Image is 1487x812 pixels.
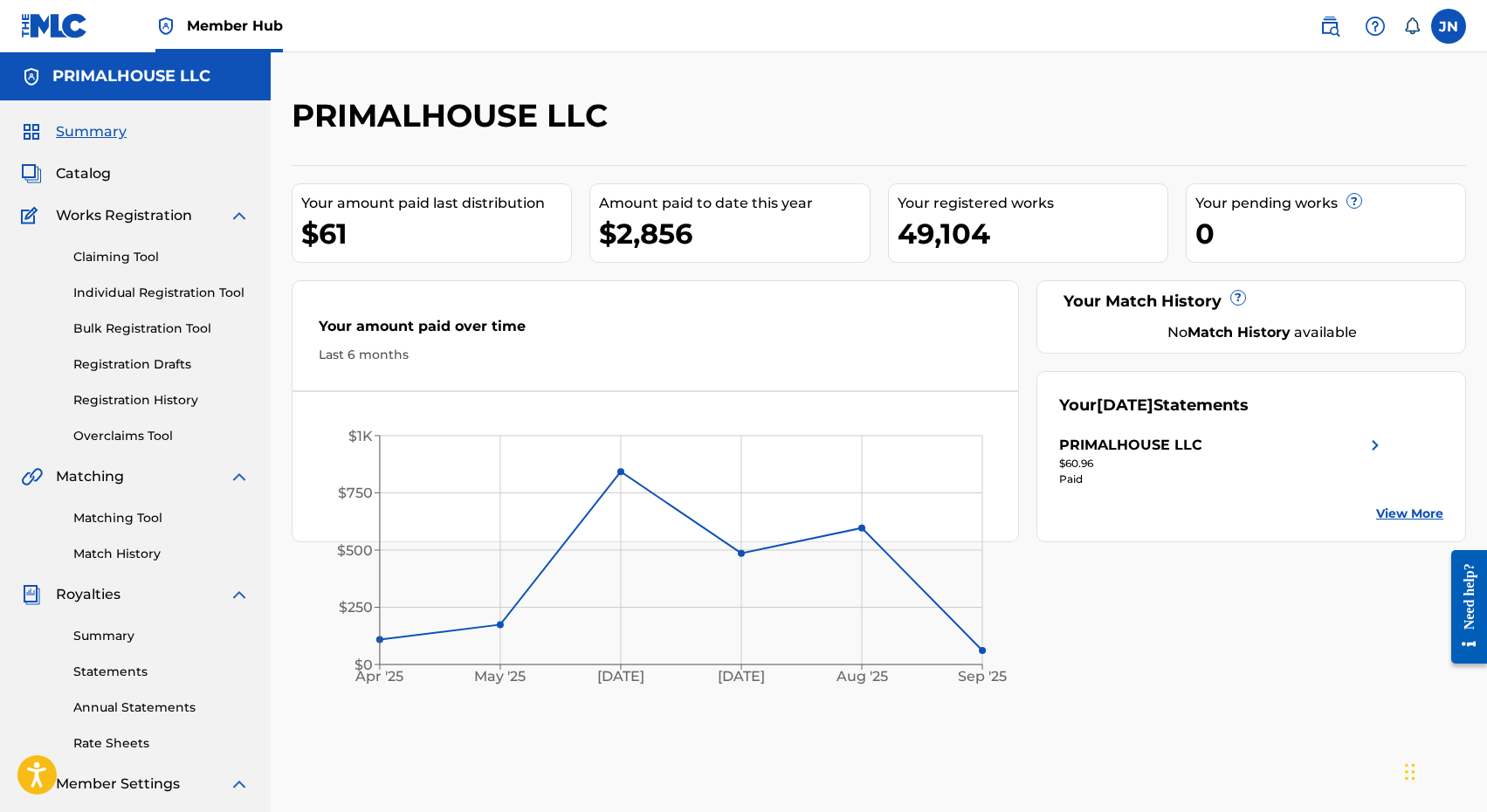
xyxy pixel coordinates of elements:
[73,734,250,753] a: Rate Sheets
[355,669,404,685] tspan: Apr '25
[1365,435,1386,456] img: right chevron icon
[337,542,373,559] tspan: $500
[836,669,888,685] tspan: Aug '25
[898,193,1167,214] div: Your registered works
[73,284,250,302] a: Individual Registration Tool
[1097,396,1153,415] span: [DATE]
[21,163,111,184] a: CatalogCatalog
[187,16,283,36] span: Member Hub
[1312,9,1347,44] a: Public Search
[21,584,42,605] img: Royalties
[1195,193,1465,214] div: Your pending works
[719,669,766,685] tspan: [DATE]
[339,599,373,616] tspan: $250
[73,427,250,445] a: Overclaims Tool
[1431,9,1466,44] div: User Menu
[1358,9,1393,44] div: Help
[338,485,373,501] tspan: $750
[229,774,250,795] img: expand
[475,669,527,685] tspan: May '25
[21,163,42,184] img: Catalog
[73,391,250,409] a: Registration History
[1081,322,1443,343] div: No available
[319,316,992,346] div: Your amount paid over time
[959,669,1008,685] tspan: Sep '25
[56,466,124,487] span: Matching
[73,509,250,527] a: Matching Tool
[1365,16,1386,37] img: help
[355,657,373,673] tspan: $0
[155,16,176,37] img: Top Rightsholder
[1188,324,1291,341] strong: Match History
[1231,291,1245,305] span: ?
[56,163,111,184] span: Catalog
[1059,456,1386,471] div: $60.96
[898,214,1167,253] div: 49,104
[1405,746,1415,798] div: Drag
[56,584,120,605] span: Royalties
[229,584,250,605] img: expand
[229,466,250,487] img: expand
[73,698,250,717] a: Annual Statements
[73,545,250,563] a: Match History
[73,355,250,374] a: Registration Drafts
[301,193,571,214] div: Your amount paid last distribution
[1438,537,1487,678] iframe: Resource Center
[21,466,43,487] img: Matching
[21,121,42,142] img: Summary
[1059,435,1386,487] a: PRIMALHOUSE LLCright chevron icon$60.96Paid
[21,66,42,87] img: Accounts
[599,193,869,214] div: Amount paid to date this year
[597,669,644,685] tspan: [DATE]
[1059,394,1249,417] div: Your Statements
[1319,16,1340,37] img: search
[229,205,250,226] img: expand
[1376,505,1443,523] a: View More
[56,121,127,142] span: Summary
[1059,471,1386,487] div: Paid
[21,13,88,38] img: MLC Logo
[292,96,616,135] h2: PRIMALHOUSE LLC
[1059,435,1202,456] div: PRIMALHOUSE LLC
[1195,214,1465,253] div: 0
[73,320,250,338] a: Bulk Registration Tool
[21,205,44,226] img: Works Registration
[52,66,210,86] h5: PRIMALHOUSE LLC
[1347,194,1361,208] span: ?
[73,627,250,645] a: Summary
[1059,290,1443,313] div: Your Match History
[348,428,373,444] tspan: $1K
[1403,17,1421,35] div: Notifications
[1400,728,1487,812] iframe: Chat Widget
[56,205,192,226] span: Works Registration
[319,346,992,364] div: Last 6 months
[73,248,250,266] a: Claiming Tool
[21,121,127,142] a: SummarySummary
[599,214,869,253] div: $2,856
[301,214,571,253] div: $61
[73,663,250,681] a: Statements
[56,774,180,795] span: Member Settings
